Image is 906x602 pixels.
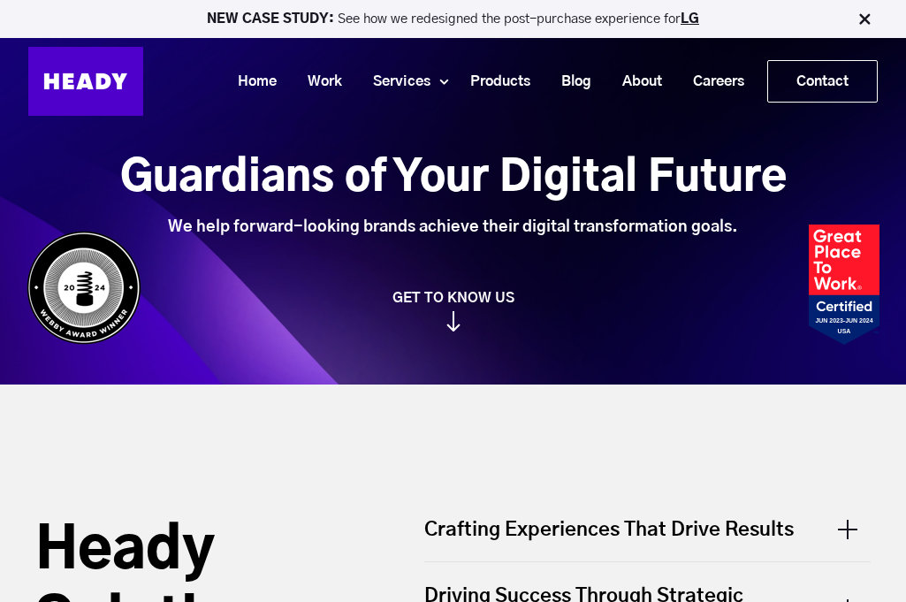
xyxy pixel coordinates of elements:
a: Products [448,65,539,98]
p: See how we redesigned the post-purchase experience for [8,12,898,26]
a: Work [286,65,351,98]
strong: NEW CASE STUDY: [207,12,338,26]
img: Heady_2023_Certification_Badge [809,225,879,345]
a: About [600,65,671,98]
div: Crafting Experiences That Drive Results [424,516,871,561]
img: Close Bar [856,11,873,28]
a: GET TO KNOW US [18,289,888,331]
a: Home [216,65,286,98]
div: Navigation Menu [161,60,878,103]
div: We help forward-looking brands achieve their digital transformation goals. [120,217,787,237]
a: Blog [539,65,600,98]
a: Contact [768,61,877,102]
a: Careers [671,65,753,98]
img: arrow_down [446,311,461,331]
img: Heady_WebbyAward_Winner-4 [27,231,141,345]
a: Services [351,65,439,98]
h1: Guardians of Your Digital Future [120,155,787,203]
img: Heady_Logo_Web-01 (1) [28,47,143,116]
a: LG [681,12,699,26]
